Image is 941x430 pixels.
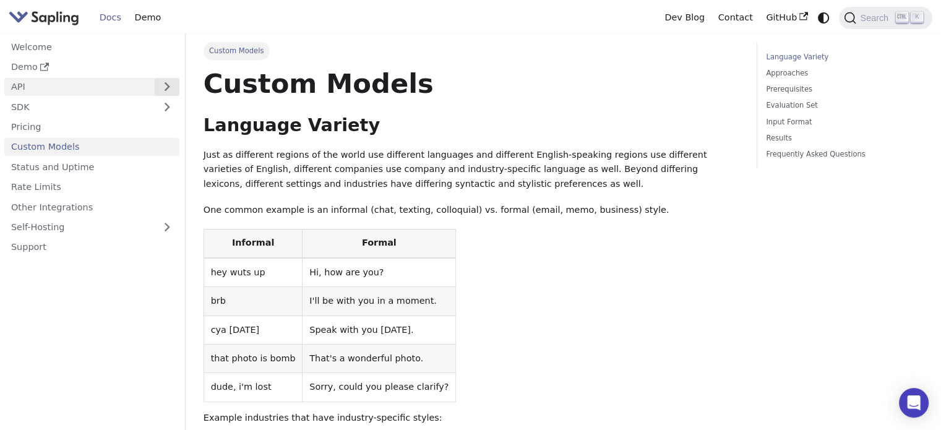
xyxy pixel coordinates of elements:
[4,98,155,116] a: SDK
[711,8,760,27] a: Contact
[204,345,303,373] td: that photo is bomb
[4,58,179,76] a: Demo
[9,9,79,27] img: Sapling.ai
[766,116,919,128] a: Input Format
[766,51,919,63] a: Language Variety
[839,7,932,29] button: Search (Ctrl+K)
[766,100,919,111] a: Evaluation Set
[4,138,179,156] a: Custom Models
[658,8,711,27] a: Dev Blog
[303,258,456,287] td: Hi, how are you?
[204,42,739,59] nav: Breadcrumbs
[204,229,303,258] th: Informal
[303,373,456,402] td: Sorry, could you please clarify?
[4,238,179,256] a: Support
[4,178,179,196] a: Rate Limits
[204,148,739,192] p: Just as different regions of the world use different languages and different English-speaking reg...
[303,316,456,344] td: Speak with you [DATE].
[766,67,919,79] a: Approaches
[4,198,179,216] a: Other Integrations
[303,229,456,258] th: Formal
[4,118,179,136] a: Pricing
[766,132,919,144] a: Results
[204,316,303,344] td: cya [DATE]
[856,13,896,23] span: Search
[759,8,814,27] a: GitHub
[155,98,179,116] button: Expand sidebar category 'SDK'
[204,411,739,426] p: Example industries that have industry-specific styles:
[204,42,270,59] span: Custom Models
[815,9,833,27] button: Switch between dark and light mode (currently system mode)
[766,148,919,160] a: Frequently Asked Questions
[4,218,179,236] a: Self-Hosting
[4,38,179,56] a: Welcome
[303,345,456,373] td: That's a wonderful photo.
[93,8,128,27] a: Docs
[303,287,456,316] td: I'll be with you in a moment.
[204,203,739,218] p: One common example is an informal (chat, texting, colloquial) vs. formal (email, memo, business) ...
[155,78,179,96] button: Expand sidebar category 'API'
[911,12,923,23] kbd: K
[204,373,303,402] td: dude, i'm lost
[899,388,929,418] div: Open Intercom Messenger
[204,287,303,316] td: brb
[204,114,739,137] h2: Language Variety
[766,84,919,95] a: Prerequisites
[204,258,303,287] td: hey wuts up
[4,78,155,96] a: API
[4,158,179,176] a: Status and Uptime
[128,8,168,27] a: Demo
[9,9,84,27] a: Sapling.ai
[204,67,739,100] h1: Custom Models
